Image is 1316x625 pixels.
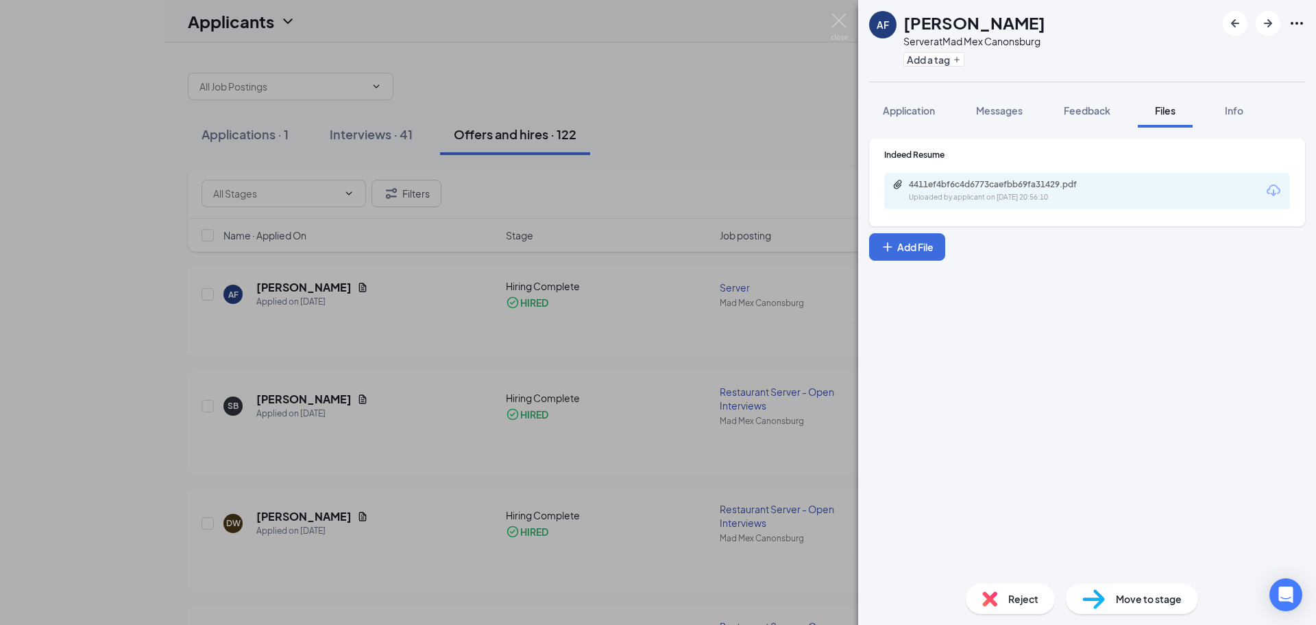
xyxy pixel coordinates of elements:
[1225,104,1243,117] span: Info
[892,179,903,190] svg: Paperclip
[1116,591,1182,606] span: Move to stage
[881,240,894,254] svg: Plus
[1223,11,1247,36] button: ArrowLeftNew
[976,104,1023,117] span: Messages
[1260,15,1276,32] svg: ArrowRight
[869,233,945,261] button: Add FilePlus
[1269,578,1302,611] div: Open Intercom Messenger
[953,56,961,64] svg: Plus
[1064,104,1110,117] span: Feedback
[909,192,1114,203] div: Uploaded by applicant on [DATE] 20:56:10
[903,52,964,67] button: PlusAdd a tag
[1256,11,1280,36] button: ArrowRight
[903,11,1045,34] h1: [PERSON_NAME]
[1008,591,1038,606] span: Reject
[903,34,1045,48] div: Server at Mad Mex Canonsburg
[1265,182,1282,199] svg: Download
[1155,104,1175,117] span: Files
[1289,15,1305,32] svg: Ellipses
[892,179,1114,203] a: Paperclip4411ef4bf6c4d6773caefbb69fa31429.pdfUploaded by applicant on [DATE] 20:56:10
[884,149,1290,161] div: Indeed Resume
[1227,15,1243,32] svg: ArrowLeftNew
[883,104,935,117] span: Application
[909,179,1101,190] div: 4411ef4bf6c4d6773caefbb69fa31429.pdf
[877,18,889,32] div: AF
